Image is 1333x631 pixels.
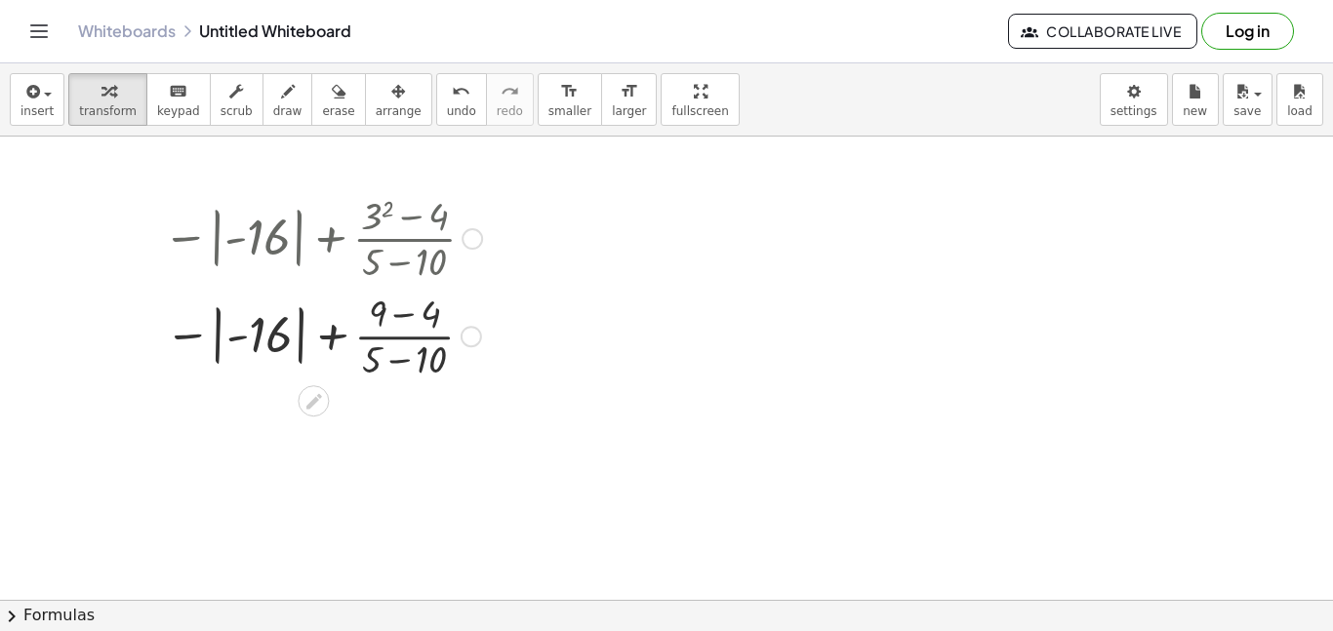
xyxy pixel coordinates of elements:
i: redo [501,80,519,103]
button: Log in [1201,13,1294,50]
button: undoundo [436,73,487,126]
button: redoredo [486,73,534,126]
span: erase [322,104,354,118]
span: redo [497,104,523,118]
button: Collaborate Live [1008,14,1197,49]
button: format_sizelarger [601,73,657,126]
button: new [1172,73,1219,126]
span: smaller [548,104,591,118]
button: Toggle navigation [23,16,55,47]
button: insert [10,73,64,126]
i: format_size [620,80,638,103]
span: settings [1111,104,1157,118]
button: fullscreen [661,73,739,126]
span: insert [20,104,54,118]
span: undo [447,104,476,118]
button: transform [68,73,147,126]
div: Edit math [298,385,329,416]
i: format_size [560,80,579,103]
button: scrub [210,73,263,126]
span: new [1183,104,1207,118]
button: arrange [365,73,432,126]
i: undo [452,80,470,103]
span: Collaborate Live [1025,22,1181,40]
i: keyboard [169,80,187,103]
button: format_sizesmaller [538,73,602,126]
span: draw [273,104,303,118]
span: larger [612,104,646,118]
button: keyboardkeypad [146,73,211,126]
button: erase [311,73,365,126]
span: keypad [157,104,200,118]
span: scrub [221,104,253,118]
span: save [1233,104,1261,118]
button: draw [263,73,313,126]
span: load [1287,104,1313,118]
button: save [1223,73,1272,126]
a: Whiteboards [78,21,176,41]
span: arrange [376,104,422,118]
button: settings [1100,73,1168,126]
button: load [1276,73,1323,126]
span: fullscreen [671,104,728,118]
span: transform [79,104,137,118]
